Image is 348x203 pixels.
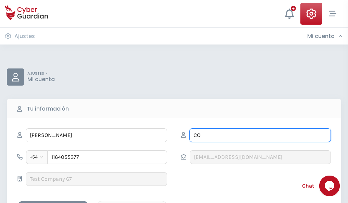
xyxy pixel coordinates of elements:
[14,33,35,40] h3: Ajustes
[27,76,55,83] p: Mi cuenta
[307,33,343,40] div: Mi cuenta
[30,152,44,162] span: +54
[307,33,335,40] h3: Mi cuenta
[319,176,341,196] iframe: chat widget
[291,6,296,11] div: +
[302,182,314,190] span: Chat
[27,105,69,113] b: Tu información
[27,71,55,76] p: AJUSTES >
